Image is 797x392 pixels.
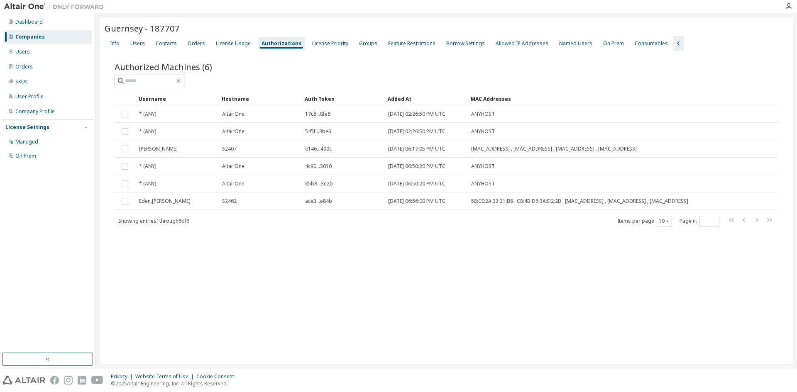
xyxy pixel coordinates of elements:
[388,40,435,47] div: Feature Restrictions
[305,198,332,205] span: ace3...e84b
[15,93,44,100] div: User Profile
[471,146,637,152] span: [MAC_ADDRESS] , [MAC_ADDRESS] , [MAC_ADDRESS] , [MAC_ADDRESS]
[111,380,239,387] p: © 2025 Altair Engineering, Inc. All Rights Reserved.
[446,40,485,47] div: Borrow Settings
[471,111,495,117] span: ANYHOST
[388,128,445,135] span: [DATE] 02:26:50 PM UTC
[222,163,244,170] span: AltairOne
[471,198,688,205] span: 58:CE:2A:33:31:B8 , C8:4B:D6:3A:D2:2B , [MAC_ADDRESS] , [MAC_ADDRESS] , [MAC_ADDRESS]
[139,198,191,205] span: Eden.[PERSON_NAME]
[15,19,43,25] div: Dashboard
[115,61,212,73] span: Authorized Machines (6)
[139,128,156,135] span: * (ANY)
[312,40,348,47] div: License Priority
[471,180,495,187] span: ANYHOST
[139,180,156,187] span: * (ANY)
[659,218,670,224] button: 10
[15,108,55,115] div: Company Profile
[139,92,215,105] div: Username
[305,146,332,152] span: e146...490c
[388,92,464,105] div: Added At
[222,146,237,152] span: S2407
[388,146,445,152] span: [DATE] 06:17:05 PM UTC
[496,40,548,47] div: Allowed IP Addresses
[388,163,445,170] span: [DATE] 06:50:20 PM UTC
[559,40,592,47] div: Named Users
[105,22,180,34] span: Guernsey - 187707
[471,92,693,105] div: MAC Addresses
[262,40,301,47] div: Authorizations
[388,198,445,205] span: [DATE] 06:56:00 PM UTC
[617,216,672,226] span: Items per page
[222,198,237,205] span: S2462
[388,111,445,117] span: [DATE] 02:26:50 PM UTC
[222,92,298,105] div: Hostname
[15,63,33,70] div: Orders
[15,153,36,159] div: On Prem
[305,163,332,170] span: 4c90...3010
[222,128,244,135] span: AltairOne
[305,180,333,187] span: 85b8...3e2b
[471,163,495,170] span: ANYHOST
[305,128,331,135] span: 545f...3be9
[188,40,205,47] div: Orders
[111,373,135,380] div: Privacy
[15,49,30,55] div: Users
[139,111,156,117] span: * (ANY)
[635,40,668,47] div: Consumables
[388,180,445,187] span: [DATE] 06:50:20 PM UTC
[680,216,719,226] span: Page n.
[139,163,156,170] span: * (ANY)
[15,34,45,40] div: Companies
[222,180,244,187] span: AltairOne
[15,139,38,145] div: Managed
[50,376,59,385] img: facebook.svg
[139,146,178,152] span: [PERSON_NAME]
[222,111,244,117] span: AltairOne
[15,78,28,85] div: SKUs
[471,128,495,135] span: ANYHOST
[130,40,145,47] div: Users
[603,40,624,47] div: On Prem
[156,40,177,47] div: Contacts
[305,111,330,117] span: 17c8...8fe8
[216,40,251,47] div: License Usage
[2,376,45,385] img: altair_logo.svg
[110,40,120,47] div: Info
[78,376,86,385] img: linkedin.svg
[64,376,73,385] img: instagram.svg
[359,40,377,47] div: Groups
[5,124,49,131] div: License Settings
[91,376,103,385] img: youtube.svg
[135,373,196,380] div: Website Terms of Use
[305,92,381,105] div: Auth Token
[4,2,108,11] img: Altair One
[196,373,239,380] div: Cookie Consent
[118,217,189,224] span: Showing entries 1 through 6 of 6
